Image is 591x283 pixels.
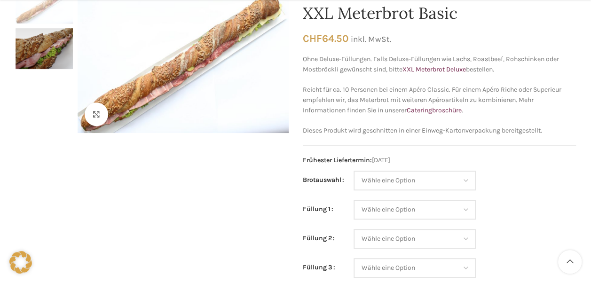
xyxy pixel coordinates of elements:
[303,126,576,136] p: Dieses Produkt wird geschnitten in einer Einweg-Kartonverpackung bereitgestellt.
[303,175,344,185] label: Brotauswahl
[16,28,73,73] div: 2 / 2
[402,65,466,73] a: XXL Meterbrot Deluxe
[303,233,335,244] label: Füllung 2
[351,34,391,44] small: inkl. MwSt.
[16,28,73,69] img: XXL Meterbrot Basic – Bild 2
[303,32,348,44] bdi: 64.50
[303,32,322,44] span: CHF
[303,54,576,75] p: Ohne Deluxe-Füllungen. Falls Deluxe-Füllungen wie Lachs, Roastbeef, Rohschinken oder Mostbröckli ...
[303,85,576,116] p: Reicht für ca. 10 Personen bei einem Apéro Classic. Für einem Apéro Riche oder Superieur empfehle...
[303,156,372,164] span: Frühester Liefertermin:
[558,250,582,274] a: Scroll to top button
[303,262,335,273] label: Füllung 3
[407,106,462,114] a: Cateringbroschüre
[303,155,576,165] span: [DATE]
[303,4,576,23] h1: XXL Meterbrot Basic
[303,204,333,214] label: Füllung 1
